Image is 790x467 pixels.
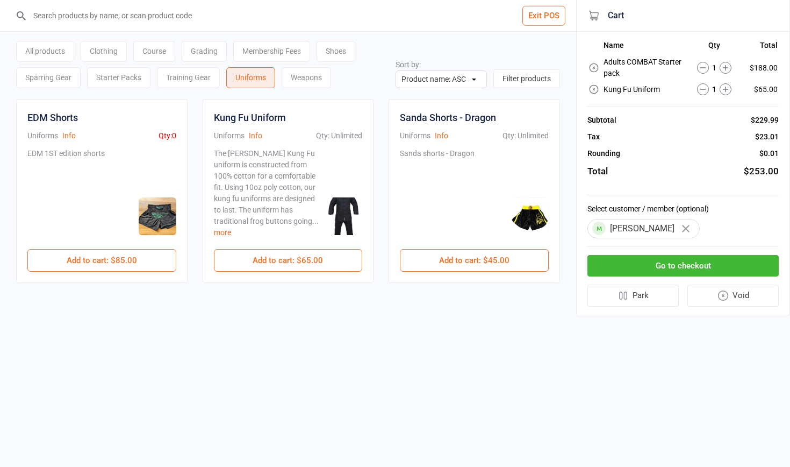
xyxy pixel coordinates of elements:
[751,115,779,126] div: $229.99
[316,130,362,141] div: Qty: Unlimited
[282,67,331,88] div: Weapons
[226,67,275,88] div: Uniforms
[27,148,105,238] div: EDM 1ST edition shorts
[587,165,608,179] div: Total
[325,197,362,235] img: Kung Fu Uniform
[522,6,565,26] button: Exit POS
[396,60,421,69] label: Sort by:
[27,130,58,141] div: Uniforms
[16,67,81,88] div: Sparring Gear
[139,197,176,235] img: EDM Shorts
[400,110,496,125] div: Sanda Shorts - Dragon
[87,67,150,88] div: Starter Packs
[81,41,127,62] div: Clothing
[502,130,549,141] div: Qty: Unlimited
[400,148,475,238] div: Sanda shorts - Dragon
[214,130,245,141] div: Uniforms
[400,249,549,272] button: Add to cart: $45.00
[587,115,616,126] div: Subtotal
[400,130,430,141] div: Uniforms
[587,255,779,277] button: Go to checkout
[688,41,741,54] th: Qty
[604,55,687,81] td: Adults COMBAT Starter pack
[742,41,778,54] th: Total
[604,41,687,54] th: Name
[133,41,175,62] div: Course
[214,148,321,238] div: The [PERSON_NAME] Kung Fu uniform is constructed from 100% cotton for a comfortable fit. Using 10...
[493,69,560,88] button: Filter products
[688,62,741,74] div: 1
[233,41,310,62] div: Membership Fees
[214,227,231,238] button: more
[511,197,549,235] img: Sanda Shorts - Dragon
[435,130,448,141] button: Info
[587,131,600,143] div: Tax
[214,110,286,125] div: Kung Fu Uniform
[214,249,363,272] button: Add to cart: $65.00
[27,249,176,272] button: Add to cart: $85.00
[688,83,741,95] div: 1
[742,82,778,97] td: $65.00
[159,130,176,141] div: Qty: 0
[604,82,687,97] td: Kung Fu Uniform
[157,67,220,88] div: Training Gear
[27,110,78,125] div: EDM Shorts
[317,41,355,62] div: Shoes
[587,285,679,307] button: Park
[587,148,620,159] div: Rounding
[249,130,262,141] button: Info
[759,148,779,159] div: $0.01
[742,55,778,81] td: $188.00
[587,203,779,215] label: Select customer / member (optional)
[755,131,779,143] div: $23.01
[62,130,76,141] button: Info
[16,41,74,62] div: All products
[687,285,779,307] button: Void
[587,219,700,238] div: [PERSON_NAME]
[182,41,227,62] div: Grading
[744,165,779,179] div: $253.00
